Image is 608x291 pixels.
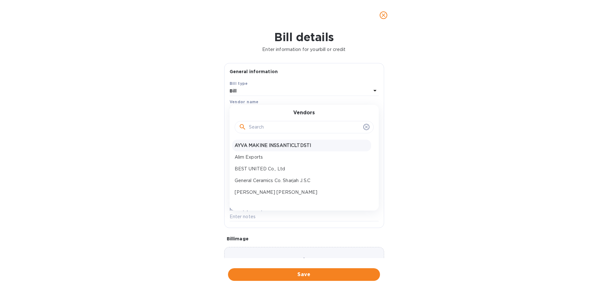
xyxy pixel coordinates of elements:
p: General Ceramics Co. Sharjah J.S.C [235,177,369,184]
b: General information [230,69,278,74]
span: Save [233,271,375,278]
p: Alim Exports [235,154,369,161]
p: AYVA MAKINE INSSANTICLTDSTI [235,142,369,149]
p: BEST UNITED Co., Ltd [235,166,369,172]
b: Bill type [230,81,248,86]
b: Bill [230,88,237,93]
h1: Bill details [5,30,603,44]
p: Bill image [227,236,382,242]
input: Enter notes [230,212,379,222]
h3: Vendors [293,110,315,116]
p: [PERSON_NAME] [PERSON_NAME] [235,189,369,196]
p: Select vendor name [230,106,274,113]
button: Save [228,268,380,281]
label: Notes (optional) [230,207,263,211]
b: Vendor name [230,99,259,104]
input: Search [249,123,361,132]
p: Enter information for your bill or credit [5,46,603,53]
button: close [376,8,391,23]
